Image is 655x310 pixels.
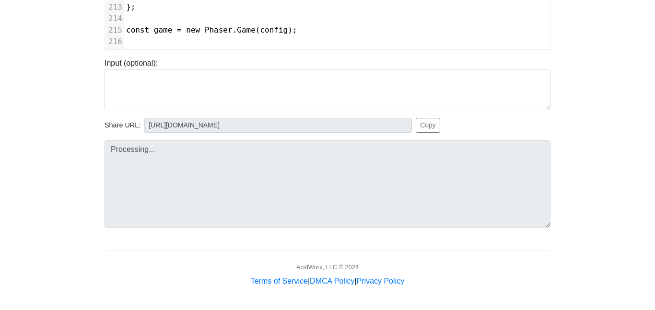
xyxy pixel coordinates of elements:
[97,57,558,110] div: Input (optional):
[105,36,124,47] div: 216
[105,120,140,131] span: Share URL:
[126,25,297,34] span: . ( );
[105,1,124,13] div: 213
[105,13,124,24] div: 214
[126,2,135,11] span: };
[205,25,233,34] span: Phaser
[296,263,359,272] div: AcidWorx, LLC © 2024
[144,118,412,133] input: No share available yet
[251,276,404,287] div: | |
[177,25,182,34] span: =
[237,25,256,34] span: Game
[154,25,173,34] span: game
[186,25,200,34] span: new
[251,277,308,285] a: Terms of Service
[357,277,405,285] a: Privacy Policy
[310,277,354,285] a: DMCA Policy
[416,118,440,133] button: Copy
[126,25,149,34] span: const
[105,24,124,36] div: 215
[260,25,288,34] span: config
